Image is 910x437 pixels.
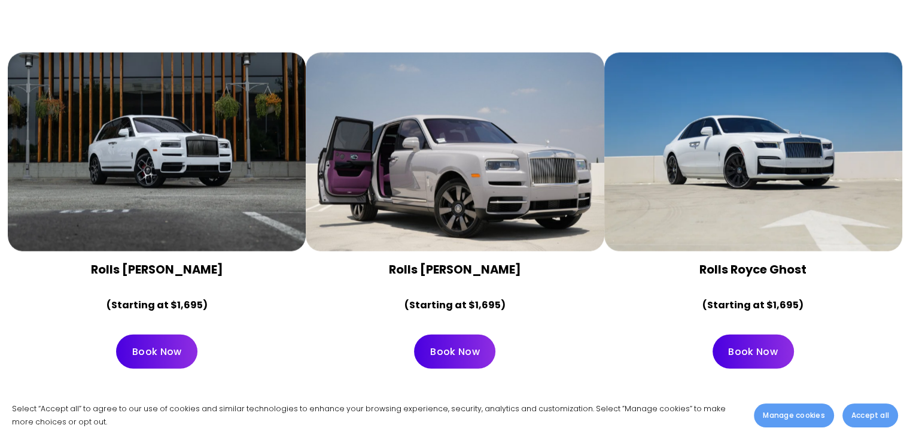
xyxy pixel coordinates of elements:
[91,261,223,278] strong: Rolls [PERSON_NAME]
[699,261,806,278] strong: Rolls Royce Ghost
[106,298,208,312] strong: (Starting at $1,695)
[116,335,197,369] a: Book Now
[713,335,794,369] a: Book Now
[754,403,833,427] button: Manage cookies
[763,410,824,421] span: Manage cookies
[12,402,742,429] p: Select “Accept all” to agree to our use of cookies and similar technologies to enhance your brows...
[414,335,495,369] a: Book Now
[851,410,889,421] span: Accept all
[389,261,521,278] strong: Rolls [PERSON_NAME]
[842,403,898,427] button: Accept all
[404,298,506,312] strong: (Starting at $1,695)
[702,298,804,312] strong: (Starting at $1,695)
